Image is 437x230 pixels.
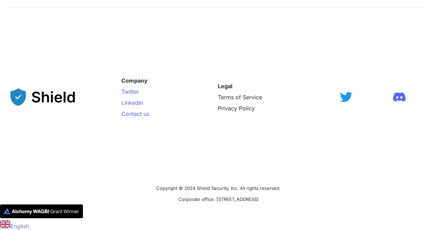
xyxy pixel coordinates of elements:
[178,196,259,202] span: Corporate office: [STREET_ADDRESS]
[156,185,281,191] span: Copyright © 2024 Shield Security, Inc. All rights reserved.
[121,77,148,84] strong: Company
[218,83,232,90] strong: Legal
[121,88,139,95] a: Twitter
[218,105,255,112] a: Privacy Policy
[121,110,149,117] a: Contact us
[218,94,262,101] a: Terms of Service
[121,99,143,106] a: LinkedIn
